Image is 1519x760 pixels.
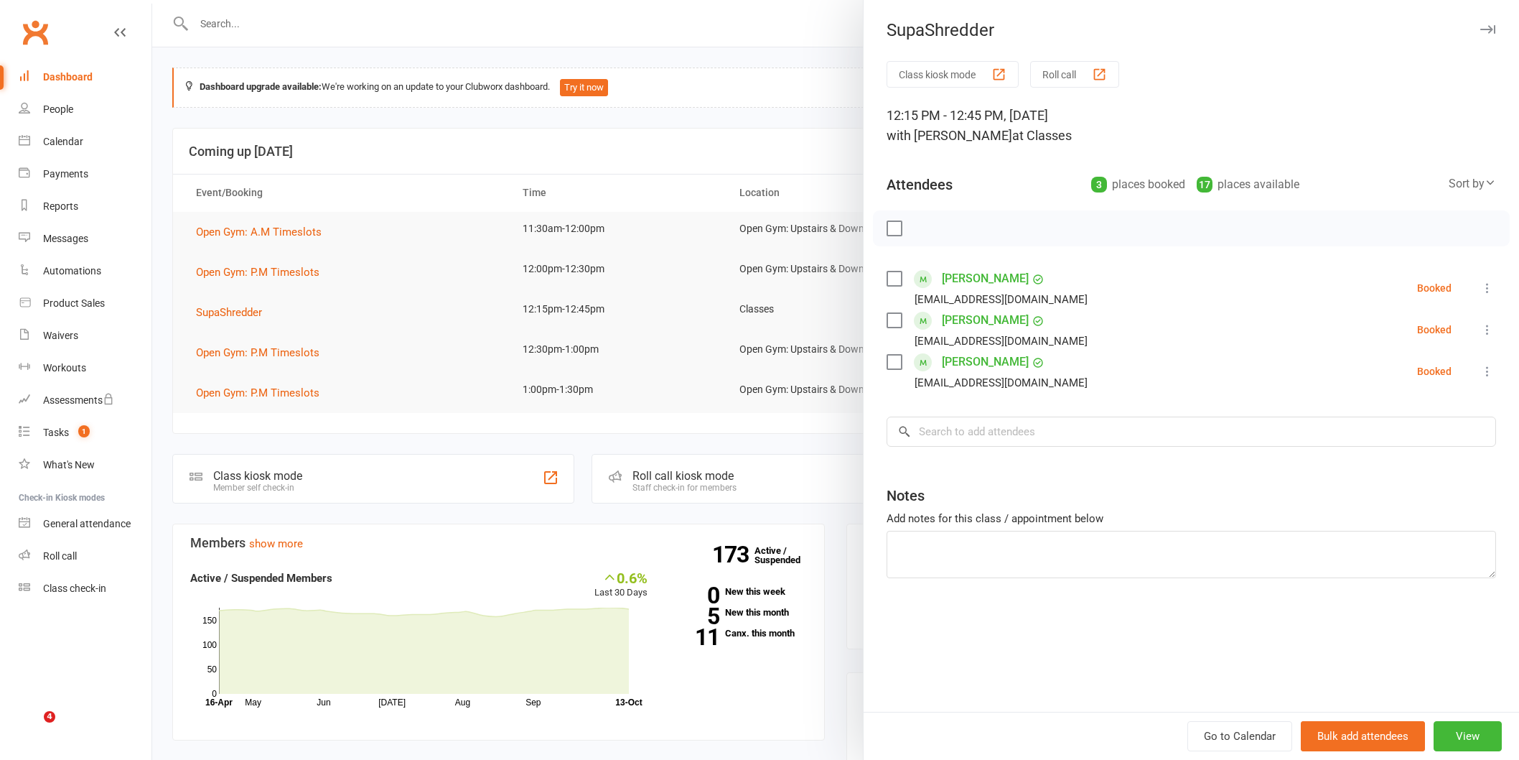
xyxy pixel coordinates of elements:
[43,550,77,562] div: Roll call
[1417,325,1452,335] div: Booked
[887,61,1019,88] button: Class kiosk mode
[43,459,95,471] div: What's New
[43,427,69,438] div: Tasks
[78,425,90,437] span: 1
[43,362,86,374] div: Workouts
[1301,721,1425,751] button: Bulk add attendees
[915,332,1088,351] div: [EMAIL_ADDRESS][DOMAIN_NAME]
[1449,175,1496,193] div: Sort by
[1417,366,1452,376] div: Booked
[942,351,1029,374] a: [PERSON_NAME]
[43,265,101,277] div: Automations
[19,449,151,481] a: What's New
[915,290,1088,309] div: [EMAIL_ADDRESS][DOMAIN_NAME]
[43,583,106,594] div: Class check-in
[1197,177,1212,193] div: 17
[19,540,151,573] a: Roll call
[43,518,131,529] div: General attendance
[43,136,83,147] div: Calendar
[19,190,151,223] a: Reports
[887,417,1496,447] input: Search to add attendees
[1434,721,1502,751] button: View
[19,352,151,384] a: Workouts
[14,711,49,746] iframe: Intercom live chat
[43,168,88,180] div: Payments
[19,158,151,190] a: Payments
[1187,721,1292,751] a: Go to Calendar
[887,106,1496,146] div: 12:15 PM - 12:45 PM, [DATE]
[887,128,1012,143] span: with [PERSON_NAME]
[43,330,78,341] div: Waivers
[43,394,114,406] div: Assessments
[19,573,151,605] a: Class kiosk mode
[19,384,151,417] a: Assessments
[43,233,88,244] div: Messages
[43,103,73,115] div: People
[19,320,151,352] a: Waivers
[19,417,151,449] a: Tasks 1
[44,711,55,723] span: 4
[19,126,151,158] a: Calendar
[1030,61,1119,88] button: Roll call
[1091,177,1107,193] div: 3
[19,255,151,287] a: Automations
[915,374,1088,392] div: [EMAIL_ADDRESS][DOMAIN_NAME]
[942,309,1029,332] a: [PERSON_NAME]
[17,14,53,50] a: Clubworx
[887,510,1496,527] div: Add notes for this class / appointment below
[887,175,953,195] div: Attendees
[1091,175,1185,195] div: places booked
[43,297,105,309] div: Product Sales
[1417,283,1452,293] div: Booked
[19,508,151,540] a: General attendance kiosk mode
[1197,175,1299,195] div: places available
[19,223,151,255] a: Messages
[43,71,93,83] div: Dashboard
[864,20,1519,40] div: SupaShredder
[1012,128,1072,143] span: at Classes
[19,93,151,126] a: People
[19,287,151,320] a: Product Sales
[43,200,78,212] div: Reports
[19,61,151,93] a: Dashboard
[942,267,1029,290] a: [PERSON_NAME]
[887,486,925,506] div: Notes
